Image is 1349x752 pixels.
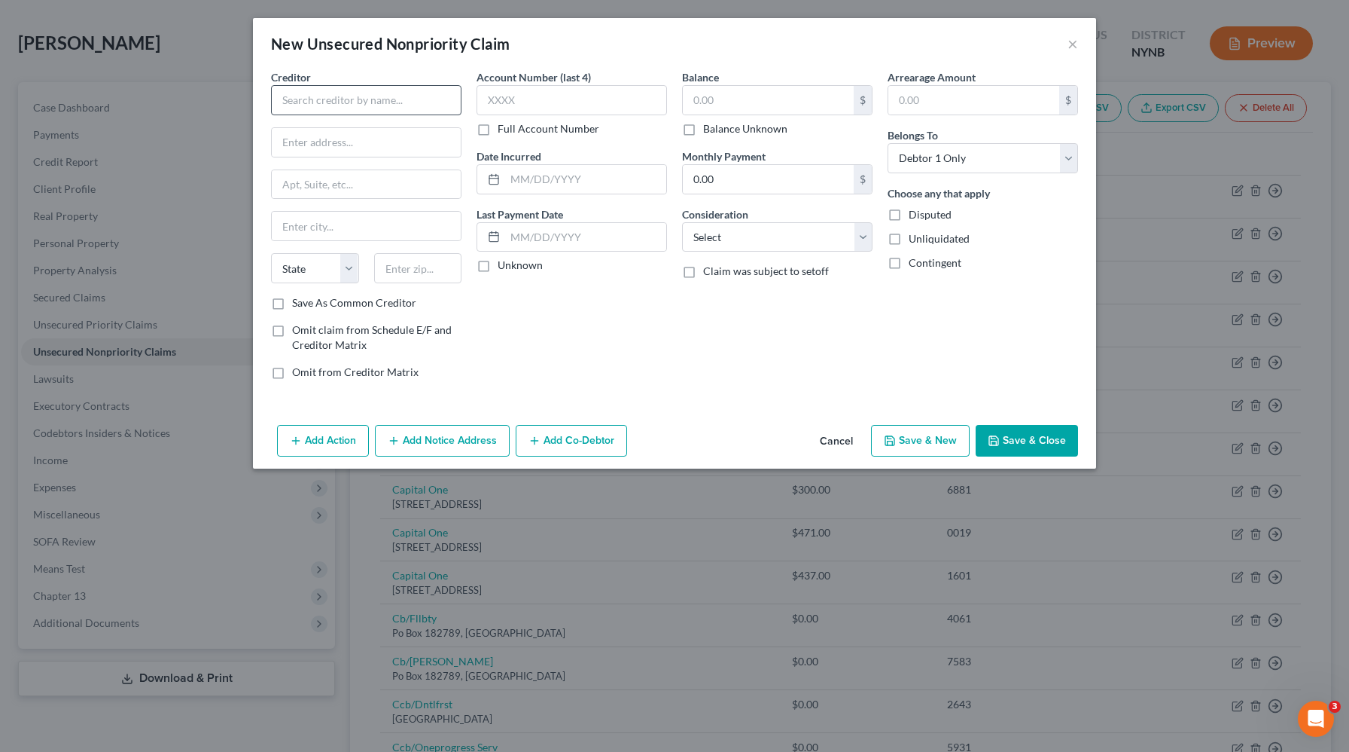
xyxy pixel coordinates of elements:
input: Enter address... [272,128,461,157]
label: Arrearage Amount [888,69,976,85]
input: Enter city... [272,212,461,240]
label: Consideration [682,206,748,222]
input: Enter zip... [374,253,462,283]
span: Belongs To [888,129,938,142]
input: Search creditor by name... [271,85,461,115]
span: 3 [1329,701,1341,713]
button: Add Co-Debtor [516,425,627,457]
span: Contingent [909,256,961,269]
span: Omit claim from Schedule E/F and Creditor Matrix [292,323,452,351]
button: Add Action [277,425,369,457]
div: New Unsecured Nonpriority Claim [271,33,510,54]
label: Monthly Payment [682,148,766,164]
label: Balance [682,69,719,85]
label: Unknown [498,258,543,273]
iframe: Intercom live chat [1298,701,1334,737]
div: $ [854,165,872,194]
label: Full Account Number [498,121,599,136]
label: Choose any that apply [888,185,990,201]
label: Save As Common Creditor [292,295,416,310]
label: Account Number (last 4) [477,69,591,85]
div: $ [1059,86,1077,115]
button: Save & New [871,425,970,457]
button: Cancel [808,426,865,457]
button: Add Notice Address [375,425,510,457]
span: Creditor [271,71,311,84]
span: Unliquidated [909,232,970,245]
input: MM/DD/YYYY [505,165,666,194]
label: Last Payment Date [477,206,563,222]
button: × [1067,35,1078,53]
input: MM/DD/YYYY [505,223,666,252]
input: 0.00 [683,86,854,115]
button: Save & Close [976,425,1078,457]
input: 0.00 [888,86,1059,115]
input: Apt, Suite, etc... [272,170,461,199]
span: Omit from Creditor Matrix [292,365,419,378]
input: XXXX [477,85,667,115]
label: Balance Unknown [703,121,787,136]
span: Claim was subject to setoff [703,264,829,277]
label: Date Incurred [477,148,541,164]
input: 0.00 [683,165,854,194]
span: Disputed [909,208,952,221]
div: $ [854,86,872,115]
